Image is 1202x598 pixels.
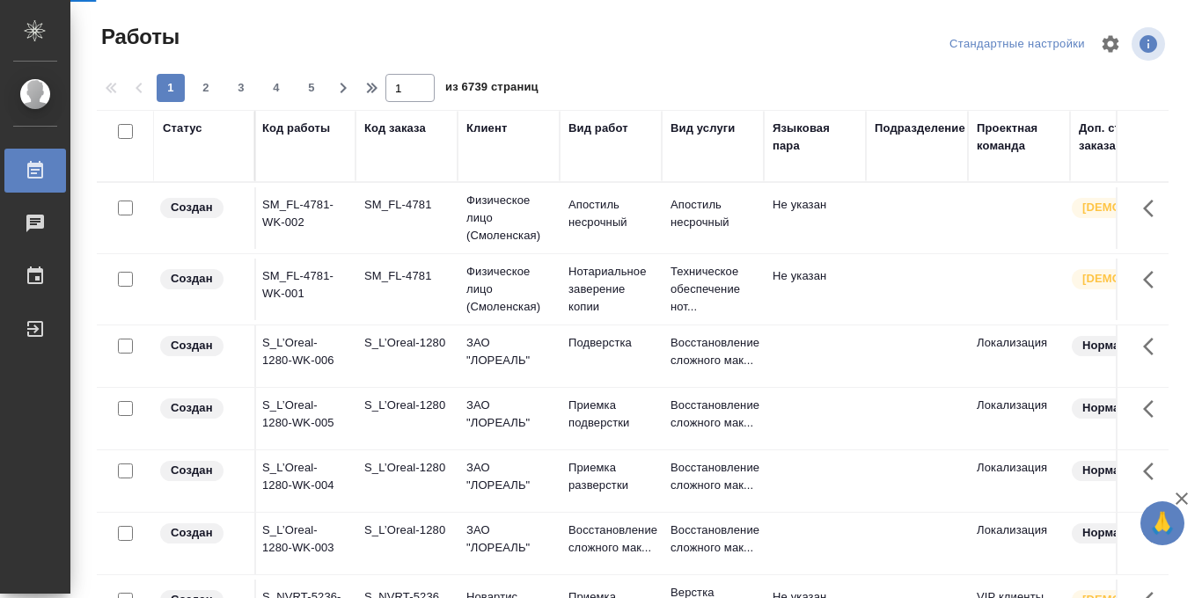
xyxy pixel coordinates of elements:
div: SM_FL-4781 [364,267,449,285]
div: Статус [163,120,202,137]
p: Апостиль несрочный [568,196,653,231]
div: Проектная команда [977,120,1061,155]
p: Создан [171,524,213,542]
p: ЗАО "ЛОРЕАЛЬ" [466,334,551,369]
span: 4 [262,79,290,97]
td: S_L’Oreal-1280-WK-005 [253,388,355,449]
p: Нотариальное заверение копии [568,263,653,316]
p: [DEMOGRAPHIC_DATA] [1082,199,1170,216]
p: Подверстка [568,334,653,352]
td: Не указан [764,187,866,249]
div: Вид работ [568,120,628,137]
div: Заказ еще не согласован с клиентом, искать исполнителей рано [158,334,246,358]
button: Здесь прячутся важные кнопки [1132,388,1175,430]
p: Создан [171,462,213,479]
td: SM_FL-4781-WK-002 [253,187,355,249]
p: Восстановление сложного мак... [671,334,755,369]
p: Приемка подверстки [568,397,653,432]
div: S_L’Oreal-1280 [364,521,449,539]
span: 5 [297,79,326,97]
p: Восстановление сложного мак... [671,397,755,432]
p: Нормальный [1082,462,1158,479]
div: Заказ еще не согласован с клиентом, искать исполнителей рано [158,267,246,291]
td: Не указан [764,259,866,320]
div: Вид услуги [671,120,736,137]
span: 2 [192,79,220,97]
p: Нормальный [1082,399,1158,417]
p: Нормальный [1082,337,1158,354]
p: Нормальный [1082,524,1158,542]
p: ЗАО "ЛОРЕАЛЬ" [466,397,551,432]
div: SM_FL-4781 [364,196,449,214]
span: Посмотреть информацию [1132,27,1169,61]
p: ЗАО "ЛОРЕАЛЬ" [466,459,551,494]
button: Здесь прячутся важные кнопки [1132,450,1175,492]
span: Работы [97,23,180,51]
p: Создан [171,337,213,354]
td: Локализация [968,325,1070,387]
p: [DEMOGRAPHIC_DATA] [1082,270,1170,288]
div: Код заказа [364,120,426,137]
div: Клиент [466,120,507,137]
div: Подразделение [875,120,965,137]
span: из 6739 страниц [445,77,539,102]
div: S_L’Oreal-1280 [364,334,449,352]
div: S_L’Oreal-1280 [364,459,449,477]
div: Код работы [262,120,330,137]
td: Локализация [968,388,1070,449]
button: 🙏 [1140,501,1184,545]
button: 2 [192,74,220,102]
div: Заказ еще не согласован с клиентом, искать исполнителей рано [158,459,246,483]
span: Настроить таблицу [1089,23,1132,65]
div: Заказ еще не согласован с клиентом, искать исполнителей рано [158,397,246,420]
span: 🙏 [1147,505,1177,542]
div: S_L’Oreal-1280 [364,397,449,414]
button: Здесь прячутся важные кнопки [1132,187,1175,230]
p: Физическое лицо (Смоленская) [466,192,551,244]
p: Создан [171,399,213,417]
div: Заказ еще не согласован с клиентом, искать исполнителей рано [158,521,246,545]
button: Здесь прячутся важные кнопки [1132,259,1175,301]
button: Здесь прячутся важные кнопки [1132,325,1175,368]
div: split button [945,31,1089,58]
p: Восстановление сложного мак... [671,521,755,557]
p: Восстановление сложного мак... [671,459,755,494]
button: 5 [297,74,326,102]
td: SM_FL-4781-WK-001 [253,259,355,320]
p: Создан [171,270,213,288]
p: Физическое лицо (Смоленская) [466,263,551,316]
td: S_L’Oreal-1280-WK-004 [253,450,355,512]
div: Доп. статус заказа [1079,120,1171,155]
td: Локализация [968,450,1070,512]
button: Здесь прячутся важные кнопки [1132,513,1175,555]
p: ЗАО "ЛОРЕАЛЬ" [466,521,551,557]
div: Языковая пара [773,120,857,155]
span: 3 [227,79,255,97]
p: Восстановление сложного мак... [568,521,653,557]
td: S_L’Oreal-1280-WK-003 [253,513,355,574]
p: Создан [171,199,213,216]
button: 3 [227,74,255,102]
p: Апостиль несрочный [671,196,755,231]
td: Локализация [968,513,1070,574]
p: Техническое обеспечение нот... [671,263,755,316]
td: S_L’Oreal-1280-WK-006 [253,325,355,387]
p: Приемка разверстки [568,459,653,494]
button: 4 [262,74,290,102]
